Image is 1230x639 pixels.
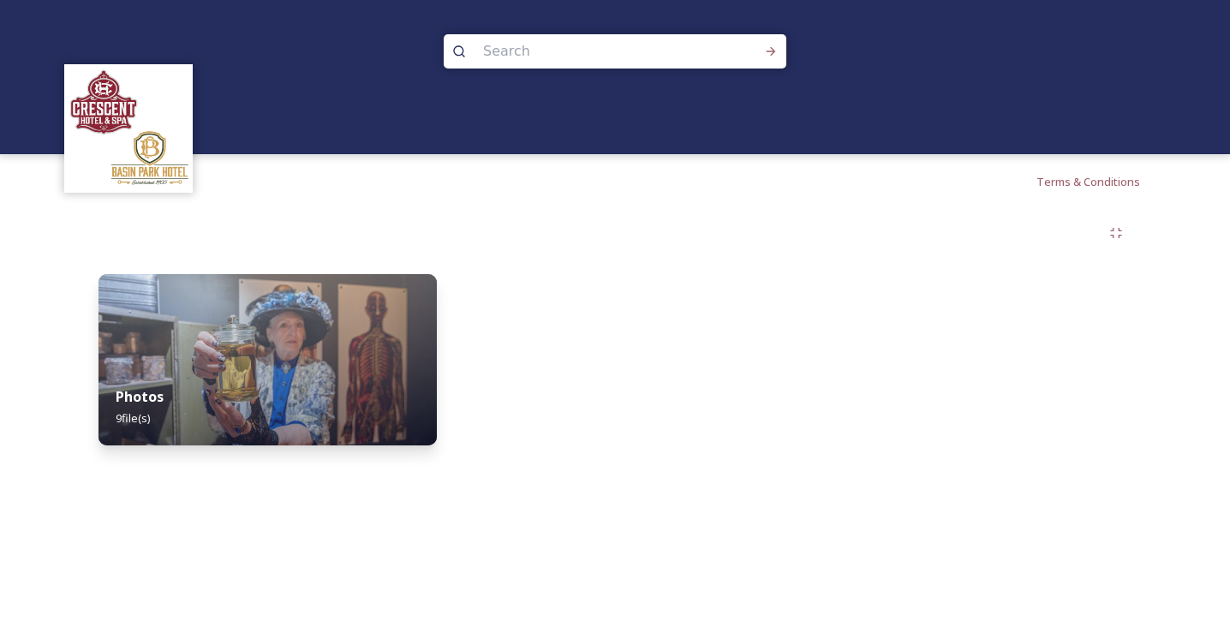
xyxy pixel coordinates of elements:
[67,67,191,191] img: logos.png
[475,33,709,70] input: Search
[1036,171,1166,192] a: Terms & Conditions
[99,274,437,445] img: 00adad3c-dfbd-4f01-8438-688333dc7374.jpg
[1036,174,1140,189] span: Terms & Conditions
[116,410,150,426] span: 9 file(s)
[116,387,164,406] strong: Photos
